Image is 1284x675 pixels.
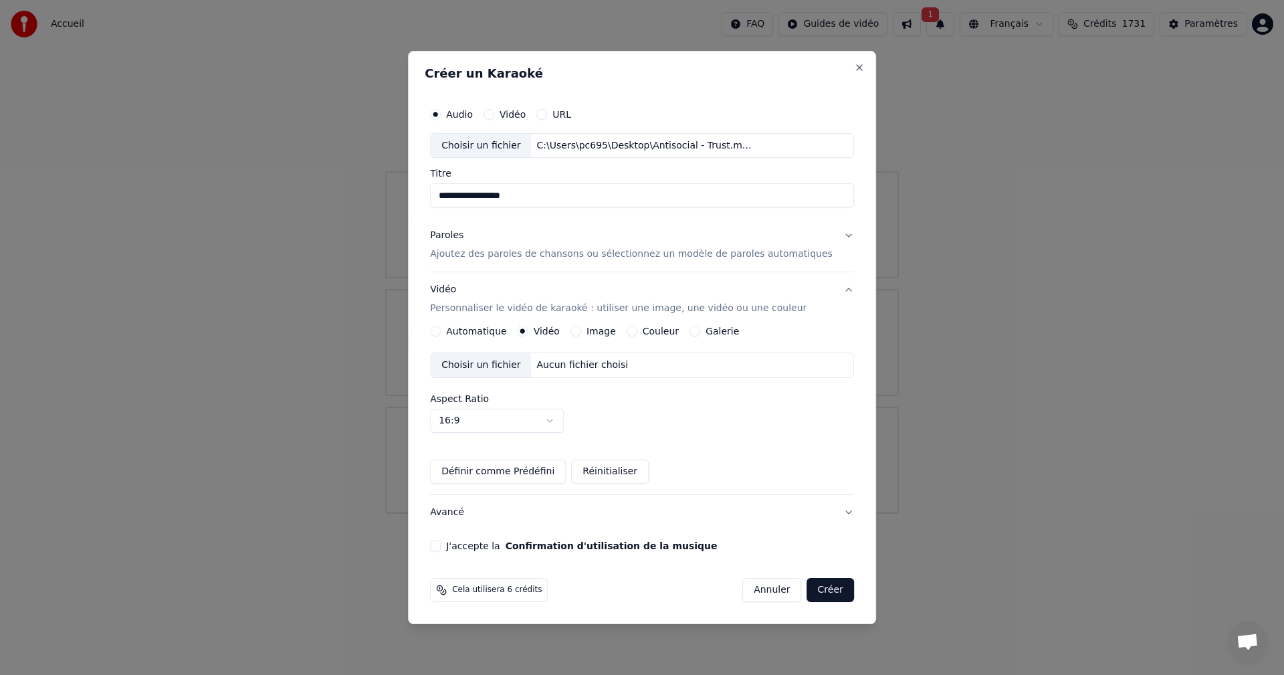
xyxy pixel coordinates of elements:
[643,326,679,336] label: Couleur
[430,284,807,316] div: Vidéo
[586,326,616,336] label: Image
[742,578,801,602] button: Annuler
[446,326,506,336] label: Automatique
[532,139,759,153] div: C:\Users\pc695\Desktop\Antisocial - Trust.mp3
[430,302,807,315] p: Personnaliser le vidéo de karaoké : utiliser une image, une vidéo ou une couleur
[552,110,571,119] label: URL
[430,273,854,326] button: VidéoPersonnaliser le vidéo de karaoké : utiliser une image, une vidéo ou une couleur
[425,68,859,80] h2: Créer un Karaoké
[431,134,531,158] div: Choisir un fichier
[452,585,542,595] span: Cela utilisera 6 crédits
[534,326,560,336] label: Vidéo
[706,326,739,336] label: Galerie
[506,541,718,551] button: J'accepte la
[430,326,854,494] div: VidéoPersonnaliser le vidéo de karaoké : utiliser une image, une vidéo ou une couleur
[532,359,634,372] div: Aucun fichier choisi
[430,394,854,403] label: Aspect Ratio
[430,460,566,484] button: Définir comme Prédéfini
[571,460,649,484] button: Réinitialiser
[807,578,854,602] button: Créer
[431,353,531,377] div: Choisir un fichier
[430,219,854,272] button: ParolesAjoutez des paroles de chansons ou sélectionnez un modèle de paroles automatiques
[446,110,473,119] label: Audio
[430,495,854,530] button: Avancé
[430,248,833,262] p: Ajoutez des paroles de chansons ou sélectionnez un modèle de paroles automatiques
[500,110,526,119] label: Vidéo
[430,169,854,179] label: Titre
[430,229,463,243] div: Paroles
[446,541,717,551] label: J'accepte la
